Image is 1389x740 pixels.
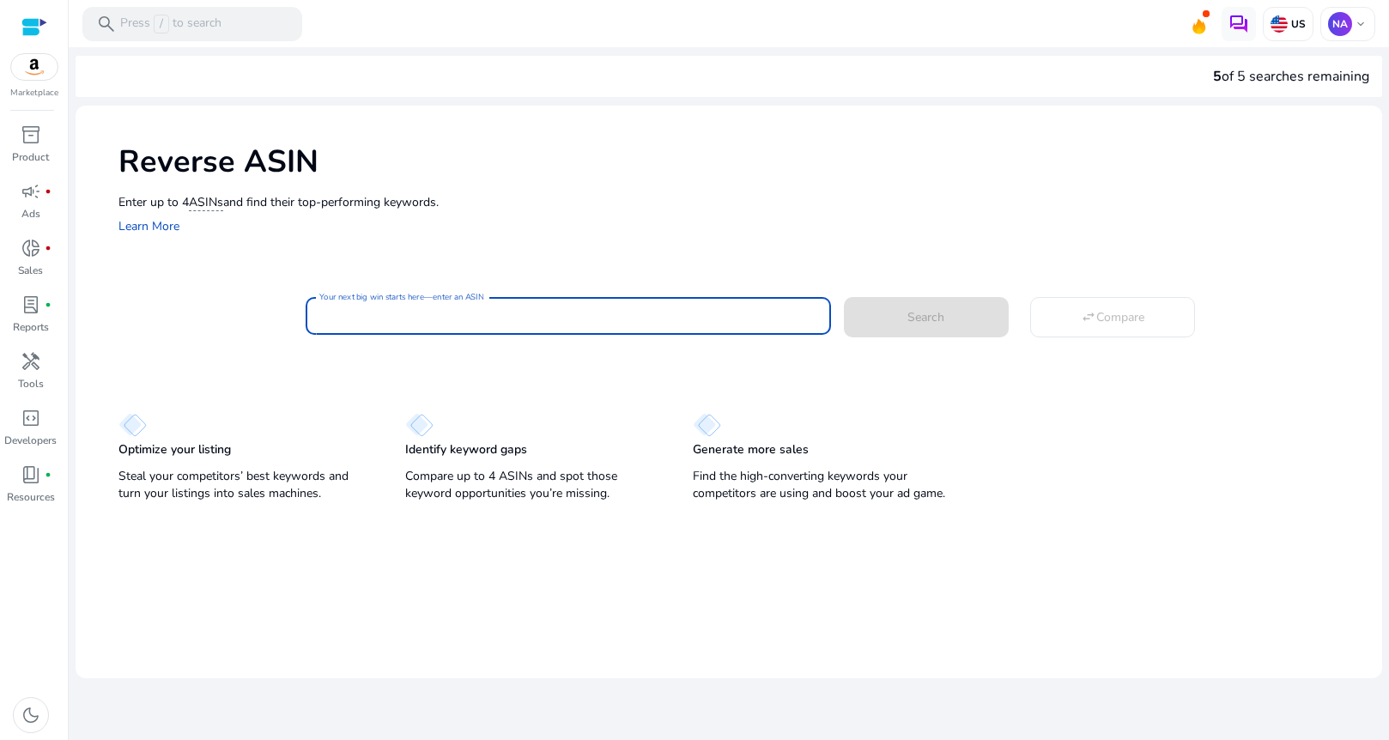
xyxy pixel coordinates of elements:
[1288,17,1306,31] p: US
[1213,66,1369,87] div: of 5 searches remaining
[1354,17,1368,31] span: keyboard_arrow_down
[21,464,41,485] span: book_4
[118,143,1365,180] h1: Reverse ASIN
[45,471,52,478] span: fiber_manual_record
[21,238,41,258] span: donut_small
[120,15,221,33] p: Press to search
[18,263,43,278] p: Sales
[45,301,52,308] span: fiber_manual_record
[21,206,40,221] p: Ads
[1328,12,1352,36] p: NA
[21,181,41,202] span: campaign
[11,54,58,80] img: amazon.svg
[189,194,223,211] span: ASINs
[118,413,147,437] img: diamond.svg
[12,149,49,165] p: Product
[118,218,179,234] a: Learn More
[118,193,1365,211] p: Enter up to 4 and find their top-performing keywords.
[21,124,41,145] span: inventory_2
[693,468,945,502] p: Find the high-converting keywords your competitors are using and boost your ad game.
[45,188,52,195] span: fiber_manual_record
[405,468,658,502] p: Compare up to 4 ASINs and spot those keyword opportunities you’re missing.
[21,294,41,315] span: lab_profile
[13,319,49,335] p: Reports
[4,433,57,448] p: Developers
[21,351,41,372] span: handyman
[118,441,231,458] p: Optimize your listing
[154,15,169,33] span: /
[18,376,44,391] p: Tools
[21,705,41,725] span: dark_mode
[319,291,483,303] mat-label: Your next big win starts here—enter an ASIN
[1213,67,1222,86] span: 5
[405,441,527,458] p: Identify keyword gaps
[118,468,371,502] p: Steal your competitors’ best keywords and turn your listings into sales machines.
[693,413,721,437] img: diamond.svg
[7,489,55,505] p: Resources
[45,245,52,252] span: fiber_manual_record
[96,14,117,34] span: search
[21,408,41,428] span: code_blocks
[405,413,434,437] img: diamond.svg
[693,441,809,458] p: Generate more sales
[10,87,58,100] p: Marketplace
[1271,15,1288,33] img: us.svg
